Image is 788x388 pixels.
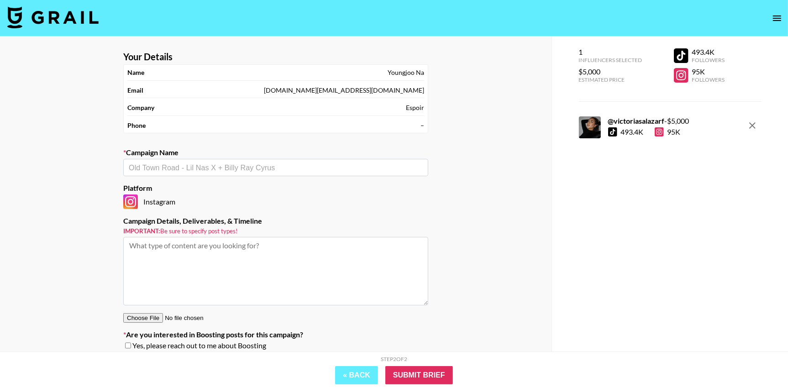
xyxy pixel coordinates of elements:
[123,227,160,235] strong: Important:
[123,194,428,209] div: Instagram
[132,341,266,350] span: Yes, please reach out to me about Boosting
[388,68,424,77] div: Youngjoo Na
[123,330,428,339] label: Are you interested in Boosting posts for this campaign?
[579,67,642,76] div: $5,000
[381,356,407,362] div: Step 2 of 2
[579,57,642,63] div: Influencers Selected
[127,68,144,77] strong: Name
[127,121,146,130] strong: Phone
[743,116,762,135] button: remove
[655,127,681,136] div: 95K
[123,148,428,157] label: Campaign Name
[123,184,428,193] label: Platform
[692,76,725,83] div: Followers
[123,51,173,63] strong: Your Details
[7,6,99,28] img: Grail Talent
[608,116,665,125] strong: @ victoriasalazarf
[406,104,424,112] div: Espoir
[127,104,154,112] strong: Company
[692,67,725,76] div: 95K
[579,47,642,57] div: 1
[123,227,428,235] small: Be sure to specify post types!
[127,86,143,94] strong: Email
[385,366,453,384] input: Submit Brief
[621,127,644,136] div: 493.4K
[579,76,642,83] div: Estimated Price
[335,366,378,384] button: « Back
[768,9,786,27] button: open drawer
[264,86,424,94] div: [DOMAIN_NAME][EMAIL_ADDRESS][DOMAIN_NAME]
[420,121,424,130] div: –
[123,194,138,209] img: Instagram
[692,57,725,63] div: Followers
[123,216,428,225] label: Campaign Details, Deliverables, & Timeline
[692,47,725,57] div: 493.4K
[608,116,689,126] div: - $ 5,000
[129,163,423,173] input: Old Town Road - Lil Nas X + Billy Ray Cyrus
